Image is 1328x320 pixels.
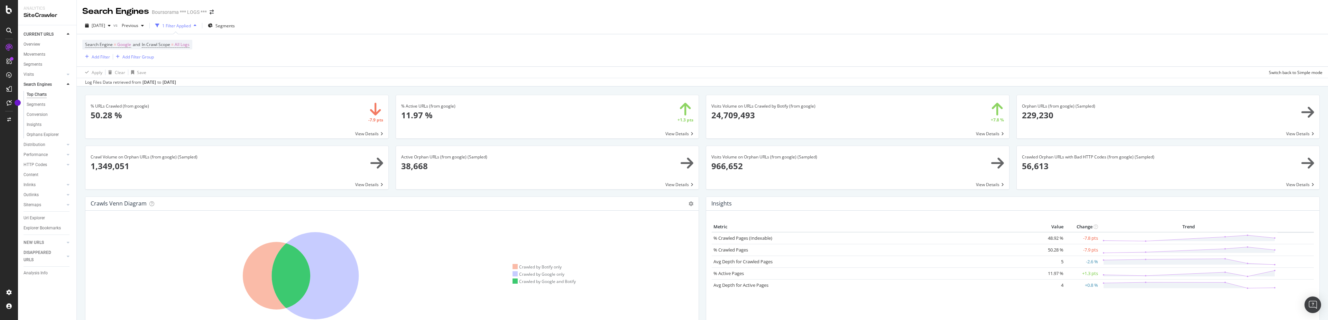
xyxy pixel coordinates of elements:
td: 50.28 % [1037,244,1065,256]
div: Segments [27,101,45,108]
div: Explorer Bookmarks [24,225,61,232]
div: Open Intercom Messenger [1304,296,1321,313]
div: Top Charts [27,91,47,98]
div: NEW URLS [24,239,44,246]
span: In Crawl Scope [142,42,170,47]
button: [DATE] [82,20,113,31]
td: 4 [1037,279,1065,291]
div: Analysis Info [24,269,48,277]
div: [DATE] [163,79,176,85]
div: Crawled by Google and Botify [513,278,576,284]
a: Search Engines [24,81,65,88]
div: Apply [92,70,102,75]
div: Segments [24,61,42,68]
a: Content [24,171,72,179]
button: Add Filter Group [113,53,154,61]
a: Top Charts [27,91,72,98]
a: % Crawled Pages (Indexable) [713,235,772,241]
div: Search Engines [24,81,52,88]
div: Content [24,171,38,179]
button: Save [128,67,146,78]
th: Metric [712,222,1037,232]
a: HTTP Codes [24,161,65,168]
a: Avg Depth for Crawled Pages [713,258,773,265]
a: Distribution [24,141,65,148]
span: Segments [215,23,235,29]
div: Analytics [24,6,71,11]
a: CURRENT URLS [24,31,65,38]
a: Visits [24,71,65,78]
td: +1.3 pts [1065,267,1100,279]
div: Sitemaps [24,201,41,209]
div: Save [137,70,146,75]
div: Tooltip anchor [15,100,21,106]
td: -2.6 % [1065,256,1100,267]
a: NEW URLS [24,239,65,246]
span: = [114,42,116,47]
div: Outlinks [24,191,39,199]
td: +0.8 % [1065,279,1100,291]
a: Segments [24,61,72,68]
td: -7.8 pts [1065,232,1100,244]
button: Previous [119,20,147,31]
a: Orphans Explorer [27,131,72,138]
a: Overview [24,41,72,48]
div: SiteCrawler [24,11,71,19]
div: Orphans Explorer [27,131,59,138]
div: CURRENT URLS [24,31,54,38]
td: -7.9 pts [1065,244,1100,256]
div: Movements [24,51,45,58]
div: Clear [115,70,125,75]
a: Avg Depth for Active Pages [713,282,768,288]
span: vs [113,22,119,28]
button: Switch back to Simple mode [1266,67,1322,78]
a: DISAPPEARED URLS [24,249,65,264]
th: Change [1065,222,1100,232]
div: Performance [24,151,48,158]
h4: Crawls Venn Diagram [91,199,147,208]
div: Insights [27,121,41,128]
div: arrow-right-arrow-left [210,10,214,15]
div: Crawled by Botify only [513,264,562,270]
div: Inlinks [24,181,36,189]
button: Segments [205,20,238,31]
span: and [133,42,140,47]
button: 1 Filter Applied [153,20,199,31]
button: Apply [82,67,102,78]
a: Conversion [27,111,72,118]
a: Explorer Bookmarks [24,225,72,232]
div: Overview [24,41,40,48]
div: [DATE] [142,79,156,85]
button: Add Filter [82,53,110,61]
div: Switch back to Simple mode [1269,70,1322,75]
span: = [171,42,174,47]
div: HTTP Codes [24,161,47,168]
h4: Insights [711,199,732,208]
a: % Active Pages [713,270,744,276]
td: 48.92 % [1037,232,1065,244]
td: 5 [1037,256,1065,267]
span: All Logs [175,40,190,49]
div: DISAPPEARED URLS [24,249,58,264]
div: Log Files Data retrieved from to [85,79,176,85]
a: Outlinks [24,191,65,199]
div: Add Filter [92,54,110,60]
td: 11.97 % [1037,267,1065,279]
div: Add Filter Group [122,54,154,60]
span: Google [117,40,131,49]
span: 2025 Aug. 8th [92,22,105,28]
div: Url Explorer [24,214,45,222]
a: % Crawled Pages [713,247,748,253]
span: Previous [119,22,138,28]
span: Search Engine [85,42,113,47]
a: Performance [24,151,65,158]
th: Trend [1100,222,1278,232]
a: Inlinks [24,181,65,189]
div: Crawled by Google only [513,271,565,277]
a: Sitemaps [24,201,65,209]
a: Movements [24,51,72,58]
a: Url Explorer [24,214,72,222]
button: Clear [105,67,125,78]
a: Analysis Info [24,269,72,277]
div: Search Engines [82,6,149,17]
